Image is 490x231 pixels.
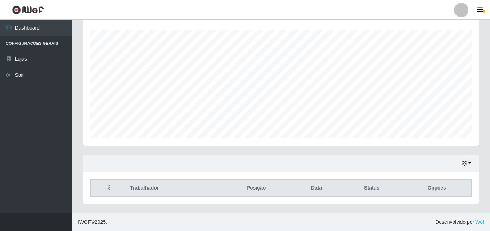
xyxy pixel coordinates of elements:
a: iWof [474,219,484,225]
th: Data [292,180,341,197]
th: Opções [402,180,471,197]
img: CoreUI Logo [12,5,44,14]
th: Trabalhador [126,180,221,197]
th: Posição [221,180,292,197]
span: Desenvolvido por [435,218,484,226]
span: © 2025 . [78,218,107,226]
span: IWOF [78,219,91,225]
th: Status [341,180,402,197]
